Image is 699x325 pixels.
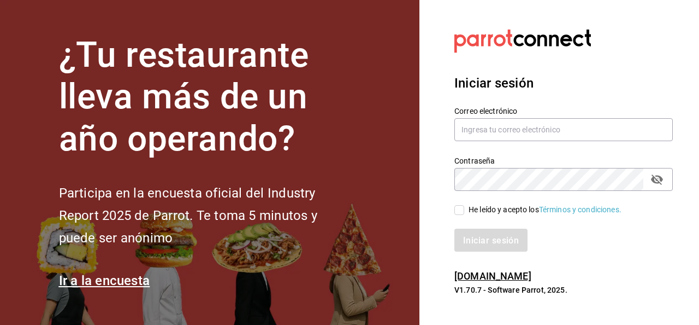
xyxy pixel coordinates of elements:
font: He leído y acepto los [469,205,539,214]
font: V1.70.7 - Software Parrot, 2025. [454,286,567,294]
font: Contraseña [454,156,495,165]
input: Ingresa tu correo electrónico [454,118,673,141]
a: Ir a la encuesta [59,273,150,288]
font: Iniciar sesión [454,76,534,91]
font: ¿Tu restaurante lleva más de un año operando? [59,34,309,160]
font: Correo electrónico [454,106,517,115]
a: [DOMAIN_NAME] [454,270,531,282]
font: Participa en la encuesta oficial del Industry Report 2025 de Parrot. Te toma 5 minutos y puede se... [59,185,317,246]
a: Términos y condiciones. [539,205,621,214]
button: campo de contraseña [648,170,666,189]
